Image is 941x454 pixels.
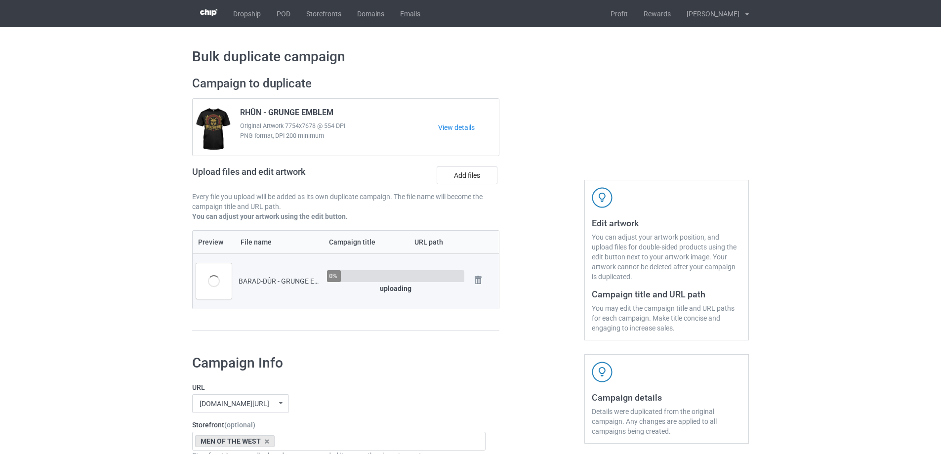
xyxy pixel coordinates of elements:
[437,166,497,184] label: Add files
[409,231,468,253] th: URL path
[235,231,324,253] th: File name
[192,192,499,211] p: Every file you upload will be added as its own duplicate campaign. The file name will become the ...
[592,392,741,403] h3: Campaign details
[192,420,486,430] label: Storefront
[240,131,438,141] span: PNG format, DPI 200 minimum
[592,187,613,208] img: svg+xml;base64,PD94bWwgdmVyc2lvbj0iMS4wIiBlbmNvZGluZz0iVVRGLTgiPz4KPHN2ZyB3aWR0aD0iNDJweCIgaGVpZ2...
[193,231,235,253] th: Preview
[192,76,499,91] h2: Campaign to duplicate
[592,217,741,229] h3: Edit artwork
[192,166,376,185] h2: Upload files and edit artwork
[329,273,337,279] div: 0%
[324,231,409,253] th: Campaign title
[200,400,269,407] div: [DOMAIN_NAME][URL]
[224,421,255,429] span: (optional)
[438,123,499,132] a: View details
[471,273,485,287] img: svg+xml;base64,PD94bWwgdmVyc2lvbj0iMS4wIiBlbmNvZGluZz0iVVRGLTgiPz4KPHN2ZyB3aWR0aD0iMjhweCIgaGVpZ2...
[239,276,320,286] div: BARAD-DÛR - GRUNGE EMBLEM.png
[240,121,438,131] span: Original Artwork 7754x7678 @ 554 DPI
[679,1,739,26] div: [PERSON_NAME]
[240,108,333,121] span: RHÛN - GRUNGE EMBLEM
[592,303,741,333] div: You may edit the campaign title and URL paths for each campaign. Make title concise and engaging ...
[192,382,486,392] label: URL
[200,9,217,16] img: 3d383065fc803cdd16c62507c020ddf8.png
[592,232,741,282] div: You can adjust your artwork position, and upload files for double-sided products using the edit b...
[327,284,464,293] div: uploading
[592,362,613,382] img: svg+xml;base64,PD94bWwgdmVyc2lvbj0iMS4wIiBlbmNvZGluZz0iVVRGLTgiPz4KPHN2ZyB3aWR0aD0iNDJweCIgaGVpZ2...
[592,407,741,436] div: Details were duplicated from the original campaign. Any changes are applied to all campaigns bein...
[195,435,275,447] div: MEN OF THE WEST
[192,212,348,220] b: You can adjust your artwork using the edit button.
[192,354,486,372] h1: Campaign Info
[592,289,741,300] h3: Campaign title and URL path
[192,48,749,66] h1: Bulk duplicate campaign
